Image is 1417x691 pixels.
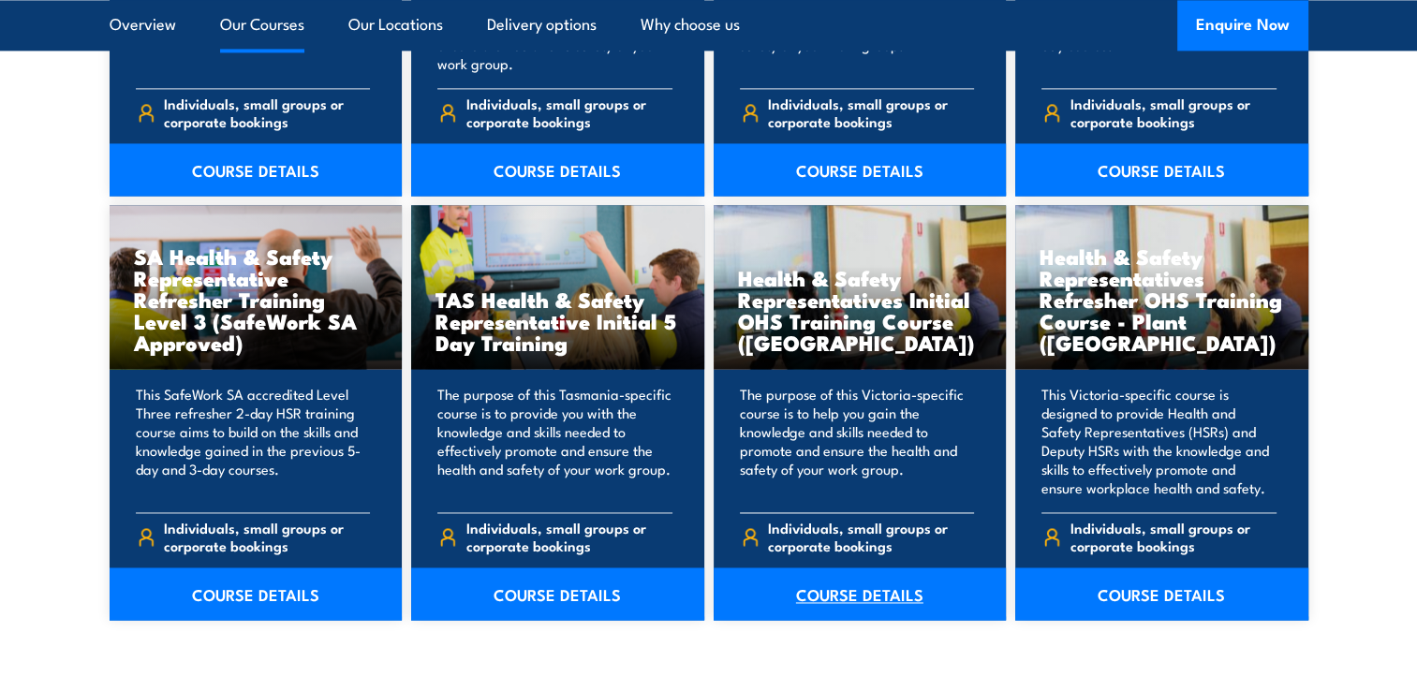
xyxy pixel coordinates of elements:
[411,143,704,196] a: COURSE DETAILS
[164,95,370,130] span: Individuals, small groups or corporate bookings
[435,288,680,353] h3: TAS Health & Safety Representative Initial 5 Day Training
[136,385,371,497] p: This SafeWork SA accredited Level Three refresher 2-day HSR training course aims to build on the ...
[768,519,974,554] span: Individuals, small groups or corporate bookings
[110,143,403,196] a: COURSE DETAILS
[1070,519,1277,554] span: Individuals, small groups or corporate bookings
[437,385,672,497] p: The purpose of this Tasmania-specific course is to provide you with the knowledge and skills need...
[768,95,974,130] span: Individuals, small groups or corporate bookings
[1015,567,1308,620] a: COURSE DETAILS
[1070,95,1277,130] span: Individuals, small groups or corporate bookings
[411,567,704,620] a: COURSE DETAILS
[740,385,975,497] p: The purpose of this Victoria-specific course is to help you gain the knowledge and skills needed ...
[714,567,1007,620] a: COURSE DETAILS
[738,267,982,353] h3: Health & Safety Representatives Initial OHS Training Course ([GEOGRAPHIC_DATA])
[466,519,672,554] span: Individuals, small groups or corporate bookings
[1040,245,1284,353] h3: Health & Safety Representatives Refresher OHS Training Course - Plant ([GEOGRAPHIC_DATA])
[466,95,672,130] span: Individuals, small groups or corporate bookings
[714,143,1007,196] a: COURSE DETAILS
[134,245,378,353] h3: SA Health & Safety Representative Refresher Training Level 3 (SafeWork SA Approved)
[1015,143,1308,196] a: COURSE DETAILS
[110,567,403,620] a: COURSE DETAILS
[1041,385,1277,497] p: This Victoria-specific course is designed to provide Health and Safety Representatives (HSRs) and...
[164,519,370,554] span: Individuals, small groups or corporate bookings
